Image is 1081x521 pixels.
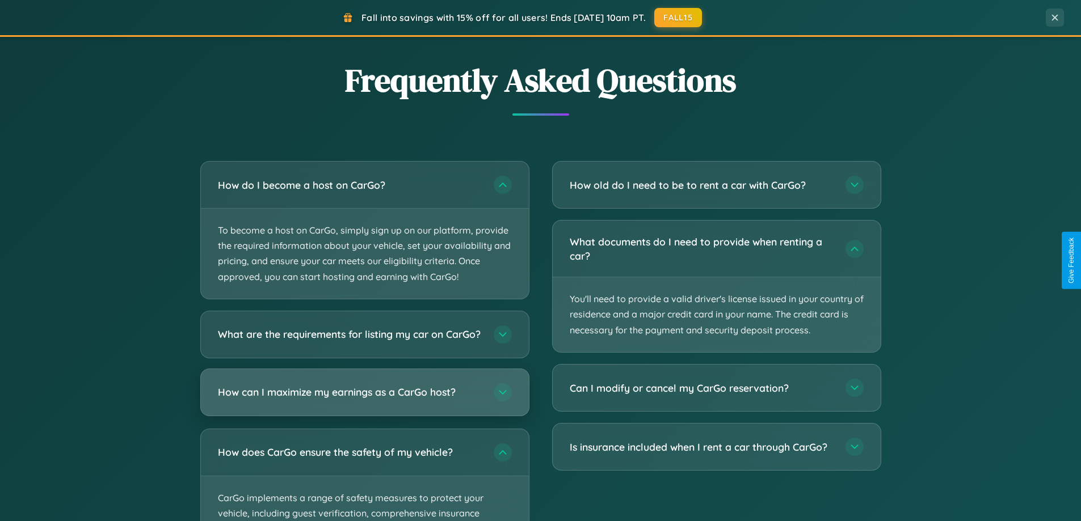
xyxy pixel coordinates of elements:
[218,445,482,459] h3: How does CarGo ensure the safety of my vehicle?
[218,327,482,341] h3: What are the requirements for listing my car on CarGo?
[218,178,482,192] h3: How do I become a host on CarGo?
[570,381,834,395] h3: Can I modify or cancel my CarGo reservation?
[361,12,646,23] span: Fall into savings with 15% off for all users! Ends [DATE] 10am PT.
[570,235,834,262] h3: What documents do I need to provide when renting a car?
[218,385,482,399] h3: How can I maximize my earnings as a CarGo host?
[200,58,881,102] h2: Frequently Asked Questions
[1067,238,1075,283] div: Give Feedback
[654,8,702,27] button: FALL15
[201,209,529,299] p: To become a host on CarGo, simply sign up on our platform, provide the required information about...
[553,277,881,352] p: You'll need to provide a valid driver's license issued in your country of residence and a major c...
[570,178,834,192] h3: How old do I need to be to rent a car with CarGo?
[570,440,834,454] h3: Is insurance included when I rent a car through CarGo?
